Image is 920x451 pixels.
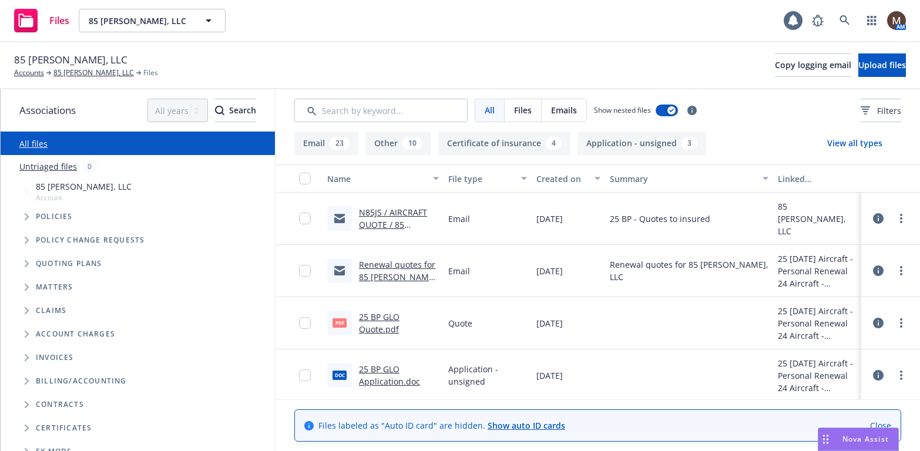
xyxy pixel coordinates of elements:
a: more [894,211,908,225]
span: Billing/Accounting [36,378,127,385]
a: Files [9,4,74,37]
button: Other [365,132,431,155]
a: more [894,264,908,278]
a: Switch app [860,9,884,32]
input: Toggle Row Selected [299,317,311,329]
span: Invoices [36,354,74,361]
span: Email [448,265,470,277]
div: 4 [546,137,562,150]
a: 85 [PERSON_NAME], LLC [53,68,134,78]
a: more [894,368,908,382]
div: 25 [DATE] Aircraft - Personal Renewal [778,357,857,382]
span: Files [143,68,158,78]
span: 85 [PERSON_NAME], LLC [89,15,190,27]
span: 85 [PERSON_NAME], LLC [36,180,132,193]
img: photo [887,11,906,30]
span: Files [514,104,532,116]
div: 10 [402,137,422,150]
span: Claims [36,307,66,314]
div: Linked associations [778,173,857,185]
input: Toggle Row Selected [299,265,311,277]
span: [DATE] [536,265,563,277]
button: Copy logging email [775,53,851,77]
input: Toggle Row Selected [299,213,311,224]
span: Policy change requests [36,237,145,244]
button: SearchSearch [215,99,256,122]
button: Certificate of insurance [438,132,570,155]
span: Filters [861,105,901,117]
input: Toggle Row Selected [299,369,311,381]
div: Search [215,99,256,122]
span: doc [333,371,347,379]
button: Summary [605,164,773,193]
div: Drag to move [818,428,833,450]
span: Upload files [858,59,906,70]
a: N85JS / AIRCRAFT QUOTE / 85 [PERSON_NAME], LLC [359,207,427,255]
div: Created on [536,173,587,185]
span: Policies [36,213,73,220]
a: more [894,316,908,330]
span: Quoting plans [36,260,102,267]
span: Associations [19,103,76,118]
button: Application - unsigned [577,132,706,155]
span: pdf [333,318,347,327]
a: Close [870,419,891,432]
a: Renewal quotes for 85 [PERSON_NAME], LLC [359,259,439,295]
span: Application - unsigned [448,363,527,388]
div: 3 [681,137,697,150]
span: Contracts [36,401,84,408]
a: All files [19,138,48,149]
div: 24 Aircraft - Personal - N85JS [778,382,857,394]
button: Nova Assist [818,428,899,451]
span: [DATE] [536,317,563,329]
span: Account charges [36,331,115,338]
div: 25 [DATE] Aircraft - Personal Renewal [778,305,857,329]
input: Select all [299,173,311,184]
div: 24 Aircraft - Personal - N85JS [778,277,857,290]
button: Filters [861,99,901,122]
span: Renewal quotes for 85 [PERSON_NAME], LLC [610,258,768,283]
span: Account [36,193,132,203]
span: Matters [36,284,73,291]
button: File type [444,164,532,193]
a: Accounts [14,68,44,78]
div: Summary [610,173,756,185]
span: Files [49,16,69,25]
span: Files labeled as "Auto ID card" are hidden. [318,419,565,432]
span: 85 [PERSON_NAME], LLC [14,52,127,68]
div: 0 [82,160,98,173]
span: [DATE] [536,369,563,382]
span: Emails [551,104,577,116]
a: 25 BP GLO Application.doc [359,364,420,387]
button: Created on [532,164,605,193]
a: 25 BP GLO Quote.pdf [359,311,399,335]
button: 85 [PERSON_NAME], LLC [79,9,226,32]
span: Copy logging email [775,59,851,70]
span: Nova Assist [842,434,889,444]
button: Name [323,164,444,193]
span: Filters [877,105,901,117]
a: Untriaged files [19,160,77,173]
button: Upload files [858,53,906,77]
a: Report a Bug [806,9,830,32]
div: File type [448,173,514,185]
span: Email [448,213,470,225]
div: Tree Example [1,178,275,369]
button: View all types [808,132,901,155]
div: 85 [PERSON_NAME], LLC [778,200,857,237]
span: Quote [448,317,472,329]
input: Search by keyword... [294,99,468,122]
div: 24 Aircraft - Personal - N85JS [778,329,857,342]
button: Linked associations [773,164,861,193]
span: Certificates [36,425,92,432]
a: Show auto ID cards [488,420,565,431]
span: All [485,104,495,116]
a: Search [833,9,857,32]
button: Email [294,132,358,155]
span: Show nested files [594,105,651,115]
svg: Search [215,106,224,115]
div: Name [327,173,426,185]
span: 25 BP - Quotes to insured [610,213,710,225]
div: 23 [330,137,350,150]
div: 25 [DATE] Aircraft - Personal Renewal [778,253,857,277]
